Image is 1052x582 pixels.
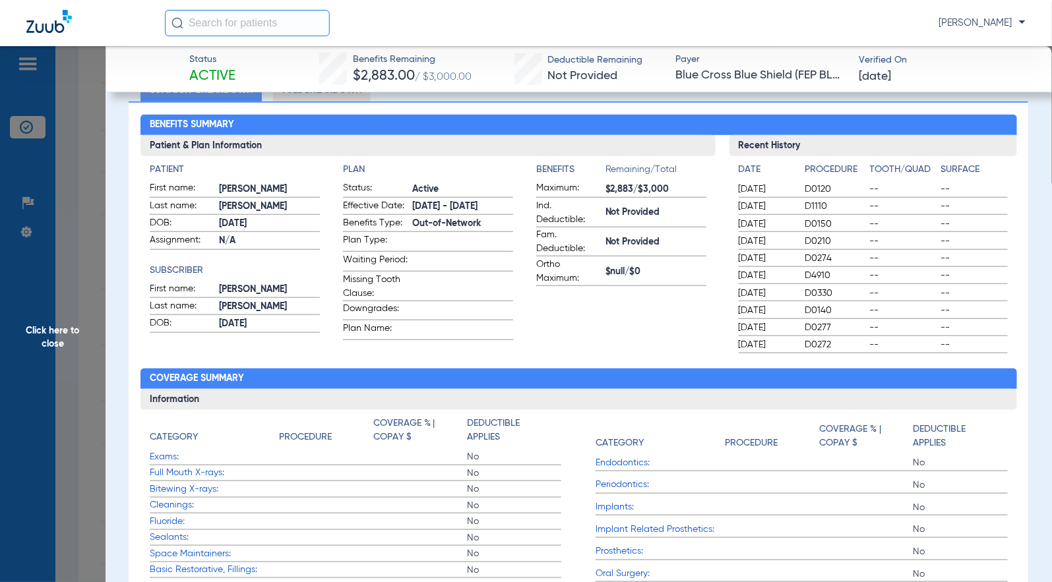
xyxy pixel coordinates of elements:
h4: Patient [150,163,320,177]
h4: Surface [941,163,1008,177]
span: [DATE] [739,183,794,196]
app-breakdown-title: Tooth/Quad [870,163,937,181]
span: Not Provided [605,235,706,249]
span: Implant Related Prosthetics: [596,523,725,537]
app-breakdown-title: Coverage % | Copay $ [373,417,468,449]
span: Effective Date: [343,199,408,215]
span: No [913,523,1008,536]
span: DOB: [150,216,214,232]
span: -- [870,200,937,213]
span: Basic Restorative, Fillings: [150,563,279,577]
span: [DATE] [739,252,794,265]
span: -- [941,304,1008,317]
span: Exams: [150,450,279,464]
span: Active [189,67,235,86]
span: Cleanings: [150,498,279,512]
span: No [467,450,561,463]
span: D0272 [805,338,865,351]
app-breakdown-title: Plan [343,163,513,177]
span: No [467,547,561,560]
span: Not Provided [605,206,706,219]
span: Plan Name: [343,322,408,339]
span: No [467,531,561,544]
span: -- [870,287,937,300]
span: [DATE] [739,338,794,351]
span: -- [870,183,937,196]
span: [PERSON_NAME] [219,183,320,196]
h4: Tooth/Quad [870,163,937,177]
h4: Procedure [279,430,332,444]
span: Blue Cross Blue Shield (FEP BLUE DENTAL) [676,67,848,84]
span: Downgrades: [343,302,408,320]
span: N/A [219,234,320,248]
h3: Patient & Plan Information [140,135,716,156]
span: DOB: [150,316,214,332]
span: First name: [150,181,214,197]
h2: Coverage Summary [140,368,1017,390]
img: Search Icon [171,17,183,29]
span: Endodontics: [596,456,725,470]
input: Search for patients [165,10,330,36]
span: $null/$0 [605,265,706,279]
span: D0330 [805,287,865,300]
h4: Subscriber [150,264,320,277]
span: First name: [150,282,214,298]
span: Ortho Maximum: [536,258,601,285]
span: No [467,482,561,496]
span: D0150 [805,218,865,231]
span: Benefits Type: [343,216,408,232]
span: -- [870,304,937,317]
h4: Benefits [536,163,605,177]
span: Last name: [150,199,214,215]
span: -- [941,321,1008,334]
app-breakdown-title: Surface [941,163,1008,181]
h4: Coverage % | Copay $ [819,422,906,450]
app-breakdown-title: Coverage % | Copay $ [819,417,913,455]
span: -- [941,183,1008,196]
iframe: Chat Widget [986,519,1052,582]
span: No [913,501,1008,514]
span: [DATE] [739,304,794,317]
span: No [467,515,561,528]
span: [DATE] [219,217,320,231]
span: No [467,499,561,512]
h4: Category [150,430,198,444]
span: Status [189,53,235,67]
span: Periodontics: [596,478,725,492]
span: [PERSON_NAME] [219,200,320,214]
span: [PERSON_NAME] [219,283,320,297]
span: D1110 [805,200,865,213]
span: Space Maintainers: [150,547,279,561]
span: -- [941,252,1008,265]
span: Remaining/Total [605,163,706,181]
span: -- [941,235,1008,248]
span: Fluoride: [150,515,279,529]
span: Status: [343,181,408,197]
span: Payer [676,53,848,67]
span: Out-of-Network [412,217,513,231]
h3: Recent History [729,135,1017,156]
span: [DATE] [739,218,794,231]
span: [DATE] [739,287,794,300]
span: Last name: [150,299,214,315]
span: No [467,467,561,480]
span: $2,883.00 [353,69,415,83]
app-breakdown-title: Procedure [725,417,819,455]
h4: Procedure [725,436,778,450]
span: No [913,456,1008,469]
span: D0277 [805,321,865,334]
h4: Coverage % | Copay $ [373,417,460,444]
span: Oral Surgery: [596,567,725,581]
span: Plan Type: [343,233,408,251]
span: Full Mouth X-rays: [150,466,279,480]
span: Implants: [596,500,725,514]
app-breakdown-title: Date [739,163,794,181]
app-breakdown-title: Benefits [536,163,605,181]
app-breakdown-title: Deductible Applies [913,417,1008,455]
span: D4910 [805,269,865,282]
span: Bitewing X-rays: [150,482,279,496]
span: Ind. Deductible: [536,199,601,227]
